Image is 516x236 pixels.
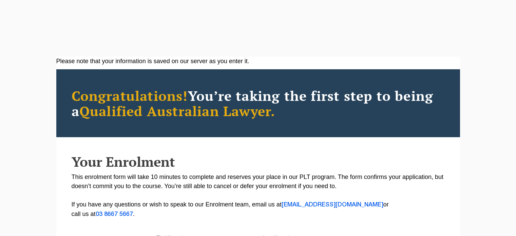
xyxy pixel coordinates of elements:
[96,212,133,217] a: 03 8667 5667
[72,87,188,105] span: Congratulations!
[72,88,445,119] h2: You’re taking the first step to being a
[79,102,275,120] span: Qualified Australian Lawyer.
[72,154,445,169] h2: Your Enrolment
[282,202,383,207] a: [EMAIL_ADDRESS][DOMAIN_NAME]
[56,57,460,66] div: Please note that your information is saved on our server as you enter it.
[72,173,445,219] p: This enrolment form will take 10 minutes to complete and reserves your place in our PLT program. ...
